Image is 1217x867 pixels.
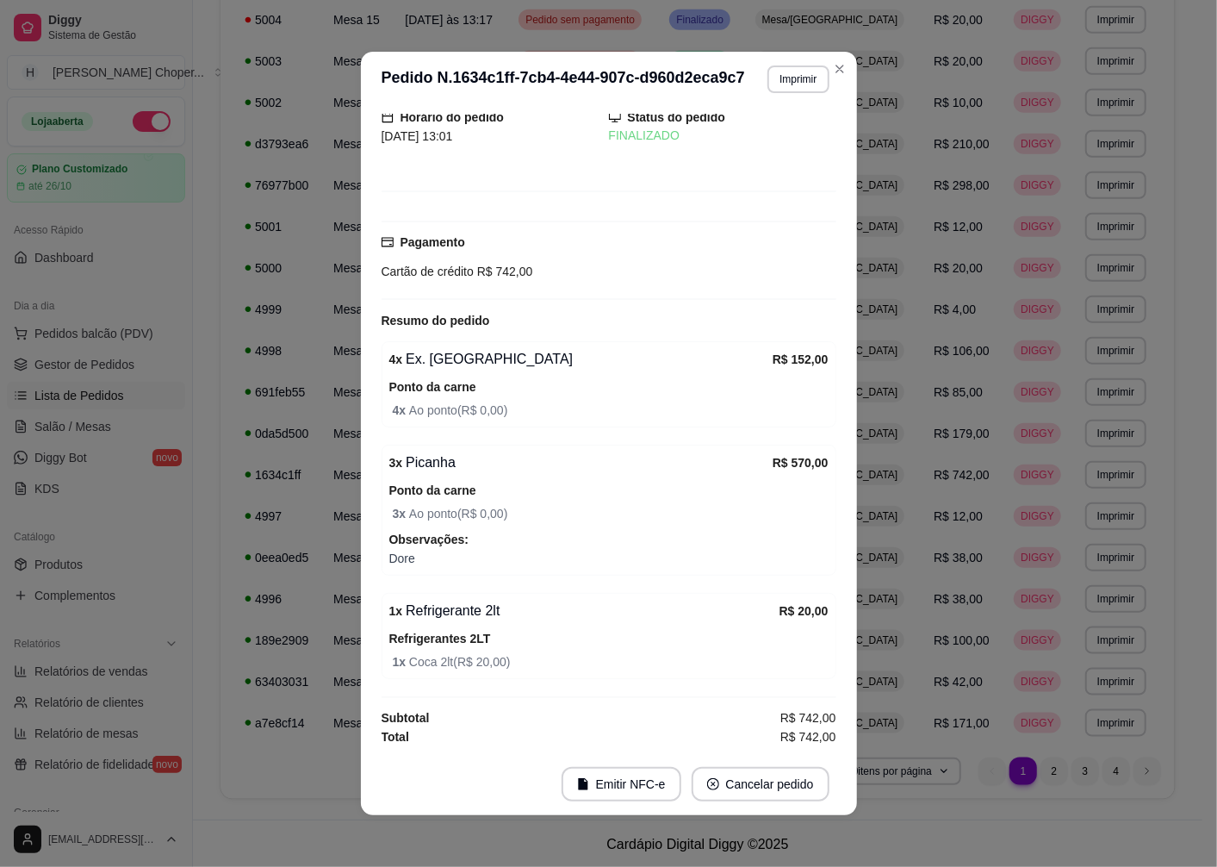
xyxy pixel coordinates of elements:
button: Imprimir [767,65,829,93]
span: file [577,778,589,790]
span: R$ 742,00 [780,708,836,727]
strong: Status do pedido [628,110,726,124]
span: R$ 742,00 [780,727,836,746]
div: Ex. [GEOGRAPHIC_DATA] [389,349,773,370]
span: R$ 742,00 [474,265,533,278]
span: calendar [382,111,394,123]
strong: 1 x [393,655,409,669]
strong: R$ 570,00 [773,456,829,470]
span: [DATE] 13:01 [382,129,453,143]
span: Ao ponto ( R$ 0,00 ) [393,401,829,420]
span: credit-card [382,236,394,248]
strong: Subtotal [382,711,430,725]
strong: Ponto da carne [389,483,476,497]
strong: Horário do pedido [400,110,505,124]
span: close-circle [707,778,719,790]
strong: Ponto da carne [389,380,476,394]
span: Dore [389,549,829,568]
strong: 4 x [393,403,409,417]
strong: 3 x [393,507,409,521]
span: Cartão de crédito [382,265,474,278]
span: Ao ponto ( R$ 0,00 ) [393,504,829,523]
strong: 4 x [389,352,403,366]
button: Close [826,55,854,83]
strong: Observações: [389,533,469,546]
strong: R$ 20,00 [779,604,829,618]
strong: 3 x [389,456,403,470]
strong: Total [382,730,409,744]
button: close-circleCancelar pedido [692,767,829,802]
h3: Pedido N. 1634c1ff-7cb4-4e44-907c-d960d2eca9c7 [382,65,745,93]
strong: Refrigerantes 2LT [389,632,491,646]
button: fileEmitir NFC-e [562,767,681,802]
div: Picanha [389,452,773,473]
div: Refrigerante 2lt [389,601,779,621]
div: FINALIZADO [609,127,836,145]
strong: 1 x [389,604,403,618]
span: Coca 2lt ( R$ 20,00 ) [393,652,829,671]
span: desktop [609,111,621,123]
strong: R$ 152,00 [773,352,829,366]
strong: Resumo do pedido [382,314,490,327]
strong: Pagamento [400,235,465,249]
